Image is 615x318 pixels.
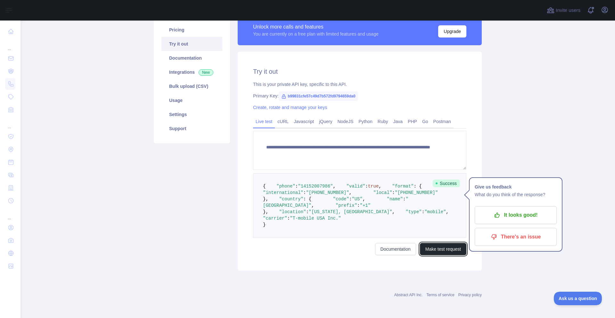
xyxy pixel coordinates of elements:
[360,203,371,208] span: "+1"
[426,293,454,297] a: Terms of service
[199,69,213,76] span: New
[279,91,358,101] span: b99831cfe57c49d7b572fd9794659da0
[290,216,341,221] span: "T-mobile USA Inc."
[333,184,335,189] span: ,
[346,184,365,189] span: "valid"
[253,67,466,76] h2: Try it out
[475,228,557,246] button: There's an issue
[405,116,420,127] a: PHP
[391,116,406,127] a: Java
[161,51,222,65] a: Documentation
[279,209,306,214] span: "location"
[392,184,414,189] span: "format"
[303,190,306,195] span: :
[253,23,379,31] div: Unlock more calls and features
[392,190,395,195] span: :
[161,107,222,121] a: Settings
[279,197,303,202] span: "country"
[545,5,582,15] button: Invite users
[5,208,15,221] div: ...
[475,183,557,191] h1: Give us feedback
[424,209,446,214] span: "mobile"
[363,197,365,202] span: ,
[431,116,454,127] a: Postman
[161,37,222,51] a: Try it out
[458,293,482,297] a: Privacy policy
[316,116,335,127] a: jQuery
[263,216,287,221] span: "carrier"
[373,190,392,195] span: "local"
[253,116,275,127] a: Live test
[253,31,379,37] div: You are currently on a free plan with limited features and usage
[394,293,423,297] a: Abstract API Inc.
[5,117,15,130] div: ...
[356,116,375,127] a: Python
[387,197,403,202] span: "name"
[263,190,303,195] span: "international"
[368,184,379,189] span: true
[375,116,391,127] a: Ruby
[161,65,222,79] a: Integrations New
[161,79,222,93] a: Bulk upload (CSV)
[379,184,381,189] span: ,
[433,180,460,187] span: Success
[161,121,222,136] a: Support
[263,197,268,202] span: },
[438,25,466,38] button: Upgrade
[406,209,422,214] span: "type"
[253,81,466,88] div: This is your private API key, specific to this API.
[253,93,466,99] div: Primary Key:
[395,190,438,195] span: "[PHONE_NUMBER]"
[275,116,291,127] a: cURL
[161,23,222,37] a: Pricing
[349,197,352,202] span: :
[392,209,395,214] span: ,
[161,93,222,107] a: Usage
[480,210,552,221] p: It looks good!
[298,184,333,189] span: "14152007986"
[475,206,557,224] button: It looks good!
[263,222,266,227] span: }
[311,203,314,208] span: ,
[295,184,298,189] span: :
[335,116,356,127] a: NodeJS
[375,243,416,255] a: Documentation
[480,231,552,242] p: There's an issue
[420,116,431,127] a: Go
[287,216,290,221] span: :
[403,197,406,202] span: :
[422,209,424,214] span: :
[349,190,352,195] span: ,
[253,105,327,110] a: Create, rotate and manage your keys
[306,190,349,195] span: "[PHONE_NUMBER]"
[352,197,363,202] span: "US"
[336,203,357,208] span: "prefix"
[276,184,295,189] span: "phone"
[333,197,349,202] span: "code"
[357,203,360,208] span: :
[263,209,268,214] span: },
[309,209,392,214] span: "[US_STATE], [GEOGRAPHIC_DATA]"
[263,184,266,189] span: {
[306,209,308,214] span: :
[365,184,368,189] span: :
[303,197,311,202] span: : {
[446,209,448,214] span: ,
[414,184,422,189] span: : {
[5,38,15,51] div: ...
[420,243,466,255] button: Make test request
[291,116,316,127] a: Javascript
[556,7,580,14] span: Invite users
[475,191,557,198] p: What do you think of the response?
[554,292,602,305] iframe: Toggle Customer Support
